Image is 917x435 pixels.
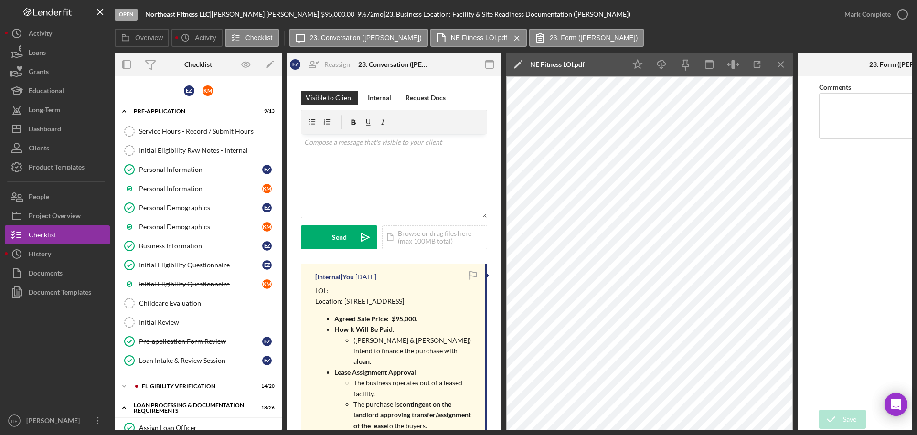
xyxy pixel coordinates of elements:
button: NE Fitness LOI.pdf [430,29,527,47]
div: Pre-application Form Review [139,338,262,345]
div: Personal Information [139,166,262,173]
div: Dashboard [29,119,61,141]
a: Initial Eligibility Rvw Notes - Internal [119,141,277,160]
div: Activity [29,24,52,45]
div: Personal Demographics [139,204,262,212]
div: [PERSON_NAME] [24,411,86,433]
div: Checklist [29,225,56,247]
p: The business operates out of a leased facility. [353,378,475,399]
div: Save [843,410,856,429]
time: 2025-08-19 20:20 [355,273,376,281]
label: 23. Form ([PERSON_NAME]) [550,34,638,42]
div: Childcare Evaluation [139,299,277,307]
div: Product Templates [29,158,85,179]
div: Visible to Client [306,91,353,105]
label: 23. Conversation ([PERSON_NAME]) [310,34,422,42]
button: Grants [5,62,110,81]
a: Service Hours - Record / Submit Hours [119,122,277,141]
div: Documents [29,264,63,285]
div: Grants [29,62,49,84]
strong: Agreed Sale Price: [334,315,389,323]
div: K M [262,222,272,232]
a: Project Overview [5,206,110,225]
div: Open [115,9,138,21]
strong: Lease Assignment Approval [334,368,416,376]
div: 18 / 26 [257,405,275,411]
button: Save [819,410,866,429]
div: $95,000.00 [321,11,357,18]
div: People [29,187,49,209]
label: Activity [195,34,216,42]
button: Document Templates [5,283,110,302]
a: Childcare Evaluation [119,294,277,313]
a: Initial Eligibility QuestionnaireEZ [119,255,277,275]
div: K M [262,184,272,193]
div: Loans [29,43,46,64]
strong: contingent on the landlord approving transfer/assignment of the lease [353,400,472,430]
div: History [29,244,51,266]
div: Internal [368,91,391,105]
button: Activity [5,24,110,43]
div: Service Hours - Record / Submit Hours [139,127,277,135]
p: . [334,314,475,324]
div: 72 mo [366,11,384,18]
div: Checklist [184,61,212,68]
div: | [145,11,212,18]
a: Loan Intake & Review SessionEZ [119,351,277,370]
button: EZReassign [285,55,360,74]
div: Educational [29,81,64,103]
p: ([PERSON_NAME] & [PERSON_NAME]) intend to finance the purchase with a . [353,335,475,367]
div: [Internal] You [315,273,354,281]
button: Dashboard [5,119,110,138]
div: NE Fitness LOI.pdf [530,61,585,68]
label: Checklist [245,34,273,42]
div: K M [203,85,213,96]
a: Personal DemographicsKM [119,217,277,236]
a: Personal InformationKM [119,179,277,198]
button: Documents [5,264,110,283]
div: Personal Information [139,185,262,192]
div: Mark Complete [844,5,891,24]
label: NE Fitness LOI.pdf [451,34,507,42]
button: Educational [5,81,110,100]
div: Open Intercom Messenger [885,393,907,416]
div: E Z [262,165,272,174]
label: Overview [135,34,163,42]
a: Initial Review [119,313,277,332]
a: Clients [5,138,110,158]
div: Loan Processing & Documentation Requirements [134,403,251,414]
div: K M [262,279,272,289]
div: Loan Intake & Review Session [139,357,262,364]
p: LOI : [315,286,475,296]
button: Checklist [225,29,279,47]
strong: $95,000 [392,315,416,323]
div: Eligibility Verification [142,383,251,389]
div: Initial Review [139,318,277,326]
text: HF [11,418,18,424]
label: Comments [819,83,851,91]
div: E Z [184,85,194,96]
strong: loan [357,357,370,365]
button: Send [301,225,377,249]
div: Long-Term [29,100,60,122]
a: Personal DemographicsEZ [119,198,277,217]
button: Long-Term [5,100,110,119]
div: Initial Eligibility Rvw Notes - Internal [139,147,277,154]
div: E Z [262,241,272,251]
button: Request Docs [401,91,450,105]
a: Personal InformationEZ [119,160,277,179]
div: E Z [262,260,272,270]
div: Reassign [324,55,350,74]
a: Loans [5,43,110,62]
a: History [5,244,110,264]
div: Assign Loan Officer [139,424,277,432]
div: E Z [262,337,272,346]
div: Personal Demographics [139,223,262,231]
div: 14 / 20 [257,383,275,389]
div: 9 % [357,11,366,18]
